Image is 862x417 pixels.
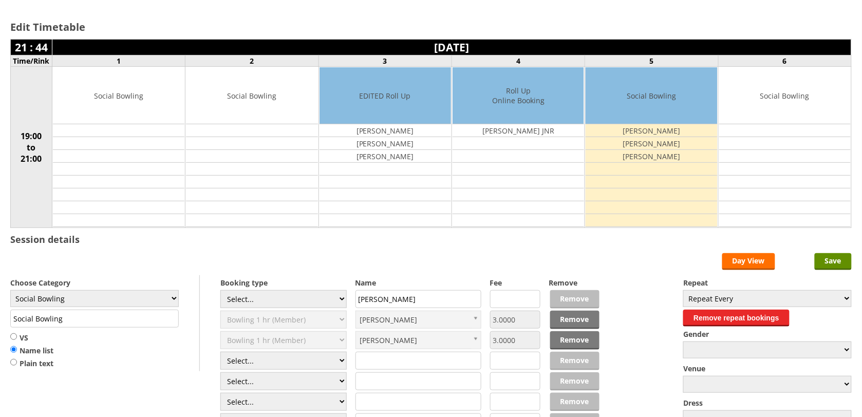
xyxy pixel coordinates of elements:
a: [PERSON_NAME] [355,311,482,329]
span: [PERSON_NAME] [360,311,468,328]
td: [PERSON_NAME] [320,124,451,137]
label: Booking type [220,278,347,288]
input: Plain text [10,358,17,366]
a: Day View [722,253,775,270]
input: Name list [10,346,17,353]
td: 21 : 44 [11,40,52,55]
label: Name [355,278,482,288]
td: Time/Rink [11,55,52,67]
label: Dress [683,398,852,408]
label: Choose Category [10,278,179,288]
td: 4 [452,55,585,67]
td: Social Bowling [719,67,851,124]
input: VS [10,333,17,340]
td: Social Bowling [186,67,317,124]
td: 2 [185,55,318,67]
td: Social Bowling [53,67,184,124]
input: Save [815,253,852,270]
a: Remove [550,311,599,329]
label: Gender [683,329,852,339]
td: [PERSON_NAME] [320,150,451,163]
h2: Edit Timetable [10,20,852,34]
td: [PERSON_NAME] JNR [453,124,584,137]
label: Repeat [683,278,852,288]
button: Remove repeat bookings [683,310,790,327]
td: 5 [585,55,718,67]
td: [PERSON_NAME] [320,137,451,150]
input: Title/Description [10,310,179,328]
td: 6 [718,55,851,67]
td: Roll Up Online Booking [453,67,584,124]
label: VS [10,333,53,343]
td: 19:00 to 21:00 [11,67,52,228]
label: Remove [549,278,599,288]
label: Plain text [10,358,53,369]
td: [DATE] [52,40,852,55]
td: Social Bowling [586,67,717,124]
label: Fee [490,278,540,288]
label: Name list [10,346,53,356]
td: 1 [52,55,185,67]
td: [PERSON_NAME] [586,150,717,163]
h3: Session details [10,233,80,245]
a: [PERSON_NAME] [355,331,482,349]
td: [PERSON_NAME] [586,124,717,137]
label: Venue [683,364,852,373]
span: [PERSON_NAME] [360,332,468,349]
td: 3 [318,55,452,67]
td: [PERSON_NAME] [586,137,717,150]
td: EDITED Roll Up [320,67,451,124]
a: Remove [550,331,599,350]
